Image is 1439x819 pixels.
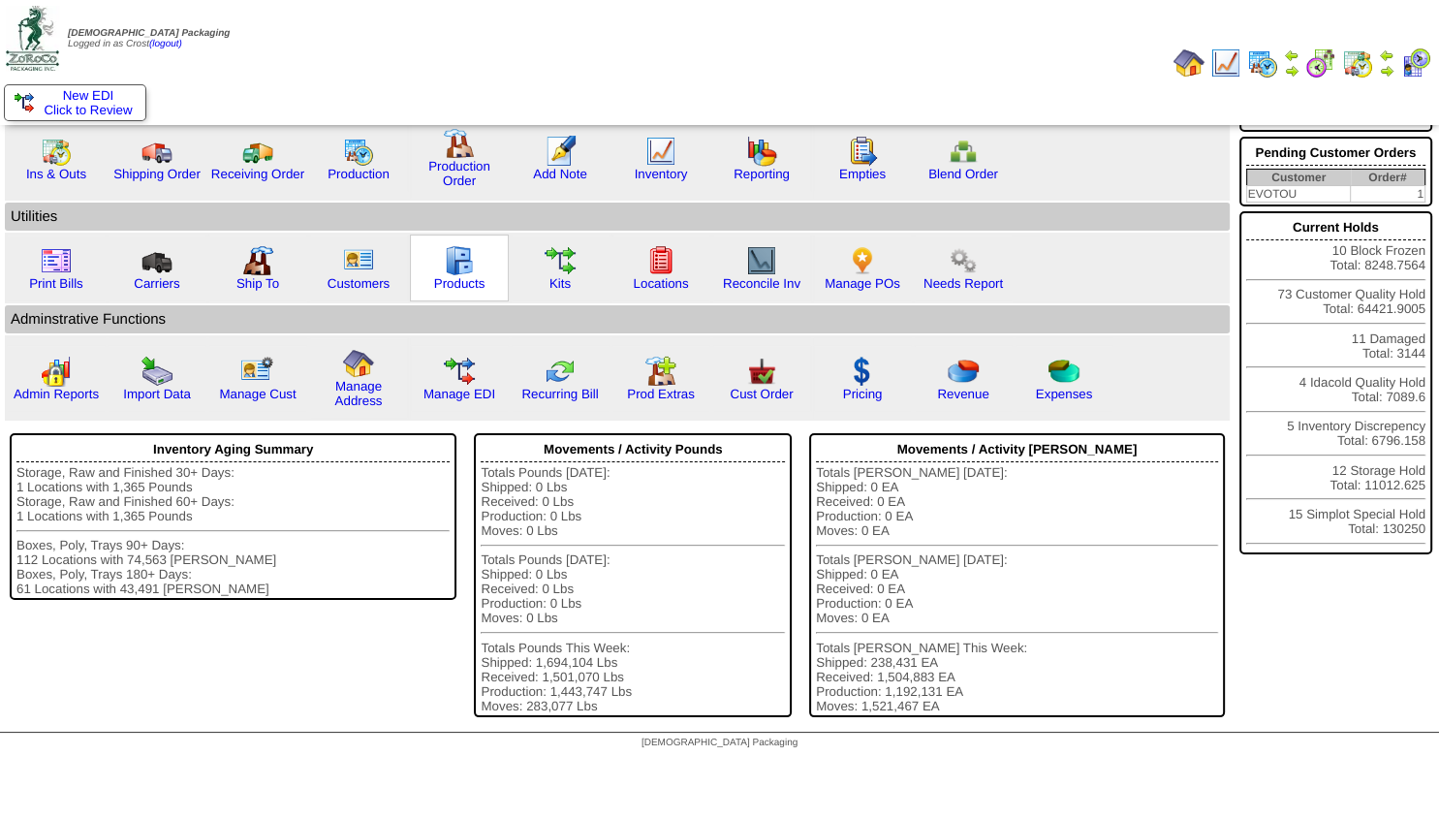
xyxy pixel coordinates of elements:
[1246,186,1350,203] td: EVOTOU
[847,245,878,276] img: po.png
[15,103,136,117] span: Click to Review
[1379,47,1394,63] img: arrowleft.gif
[948,245,979,276] img: workflow.png
[1284,63,1299,79] img: arrowright.gif
[816,437,1218,462] div: Movements / Activity [PERSON_NAME]
[545,136,576,167] img: orders.gif
[843,387,883,401] a: Pricing
[1305,47,1336,79] img: calendarblend.gif
[825,276,900,291] a: Manage POs
[948,136,979,167] img: network.png
[1246,215,1425,240] div: Current Holds
[328,276,390,291] a: Customers
[1342,47,1373,79] img: calendarinout.gif
[730,387,793,401] a: Cust Order
[41,136,72,167] img: calendarinout.gif
[1351,186,1425,203] td: 1
[242,245,273,276] img: factory2.gif
[5,305,1230,333] td: Adminstrative Functions
[481,465,785,713] div: Totals Pounds [DATE]: Shipped: 0 Lbs Received: 0 Lbs Production: 0 Lbs Moves: 0 Lbs Totals Pounds...
[549,276,571,291] a: Kits
[113,167,201,181] a: Shipping Order
[734,167,790,181] a: Reporting
[16,465,450,596] div: Storage, Raw and Finished 30+ Days: 1 Locations with 1,365 Pounds Storage, Raw and Finished 60+ D...
[16,437,450,462] div: Inventory Aging Summary
[1379,63,1394,79] img: arrowright.gif
[1284,47,1299,63] img: arrowleft.gif
[68,28,230,49] span: Logged in as Crost
[242,136,273,167] img: truck2.gif
[343,136,374,167] img: calendarprod.gif
[1173,47,1204,79] img: home.gif
[545,356,576,387] img: reconcile.gif
[29,276,83,291] a: Print Bills
[1400,47,1431,79] img: calendarcustomer.gif
[123,387,191,401] a: Import Data
[141,136,172,167] img: truck.gif
[423,387,495,401] a: Manage EDI
[328,167,390,181] a: Production
[1036,387,1093,401] a: Expenses
[937,387,988,401] a: Revenue
[335,379,383,408] a: Manage Address
[63,88,114,103] span: New EDI
[15,88,136,117] a: New EDI Click to Review
[645,136,676,167] img: line_graph.gif
[1210,47,1241,79] img: line_graph.gif
[211,167,304,181] a: Receiving Order
[428,159,490,188] a: Production Order
[1246,170,1350,186] th: Customer
[15,93,34,112] img: ediSmall.gif
[839,167,886,181] a: Empties
[5,203,1230,231] td: Utilities
[134,276,179,291] a: Carriers
[141,356,172,387] img: import.gif
[41,245,72,276] img: invoice2.gif
[1246,141,1425,166] div: Pending Customer Orders
[627,387,695,401] a: Prod Extras
[746,356,777,387] img: cust_order.png
[240,356,276,387] img: managecust.png
[533,167,587,181] a: Add Note
[444,356,475,387] img: edi.gif
[434,276,485,291] a: Products
[645,245,676,276] img: locations.gif
[1247,47,1278,79] img: calendarprod.gif
[444,245,475,276] img: cabinet.gif
[521,387,598,401] a: Recurring Bill
[149,39,182,49] a: (logout)
[633,276,688,291] a: Locations
[746,136,777,167] img: graph.gif
[847,136,878,167] img: workorder.gif
[645,356,676,387] img: prodextras.gif
[847,356,878,387] img: dollar.gif
[1351,170,1425,186] th: Order#
[6,6,59,71] img: zoroco-logo-small.webp
[1048,356,1079,387] img: pie_chart2.png
[641,738,798,748] span: [DEMOGRAPHIC_DATA] Packaging
[923,276,1003,291] a: Needs Report
[948,356,979,387] img: pie_chart.png
[343,245,374,276] img: customers.gif
[816,465,1218,713] div: Totals [PERSON_NAME] [DATE]: Shipped: 0 EA Received: 0 EA Production: 0 EA Moves: 0 EA Totals [PE...
[141,245,172,276] img: truck3.gif
[343,348,374,379] img: home.gif
[68,28,230,39] span: [DEMOGRAPHIC_DATA] Packaging
[14,387,99,401] a: Admin Reports
[635,167,688,181] a: Inventory
[41,356,72,387] img: graph2.png
[1239,211,1432,554] div: 10 Block Frozen Total: 8248.7564 73 Customer Quality Hold Total: 64421.9005 11 Damaged Total: 314...
[545,245,576,276] img: workflow.gif
[746,245,777,276] img: line_graph2.gif
[219,387,296,401] a: Manage Cust
[26,167,86,181] a: Ins & Outs
[928,167,998,181] a: Blend Order
[723,276,800,291] a: Reconcile Inv
[444,128,475,159] img: factory.gif
[236,276,279,291] a: Ship To
[481,437,785,462] div: Movements / Activity Pounds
